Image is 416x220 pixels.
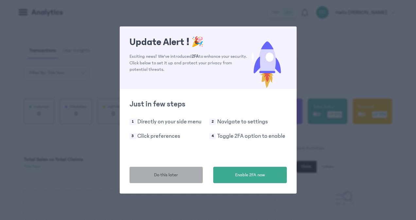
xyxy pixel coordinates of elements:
[209,118,216,125] span: 2
[217,117,268,126] p: Navigate to settings
[137,117,201,126] p: Directly on your side menu
[154,172,178,179] span: Do this later
[130,133,136,139] span: 3
[209,133,216,139] span: 4
[130,53,248,73] p: Exciting news! We've introduced to enhance your security. Click below to set it up and protect yo...
[130,118,136,125] span: 1
[235,172,265,179] span: Enable 2FA now
[213,167,287,183] button: Enable 2FA now
[130,167,203,183] button: Do this later
[130,99,287,109] h2: Just in few steps
[191,37,203,48] span: 🎉
[217,132,285,141] p: Toggle 2FA option to enable
[130,36,248,48] h1: Update Alert !
[192,54,199,59] span: 2FA
[137,132,180,141] p: Click preferences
